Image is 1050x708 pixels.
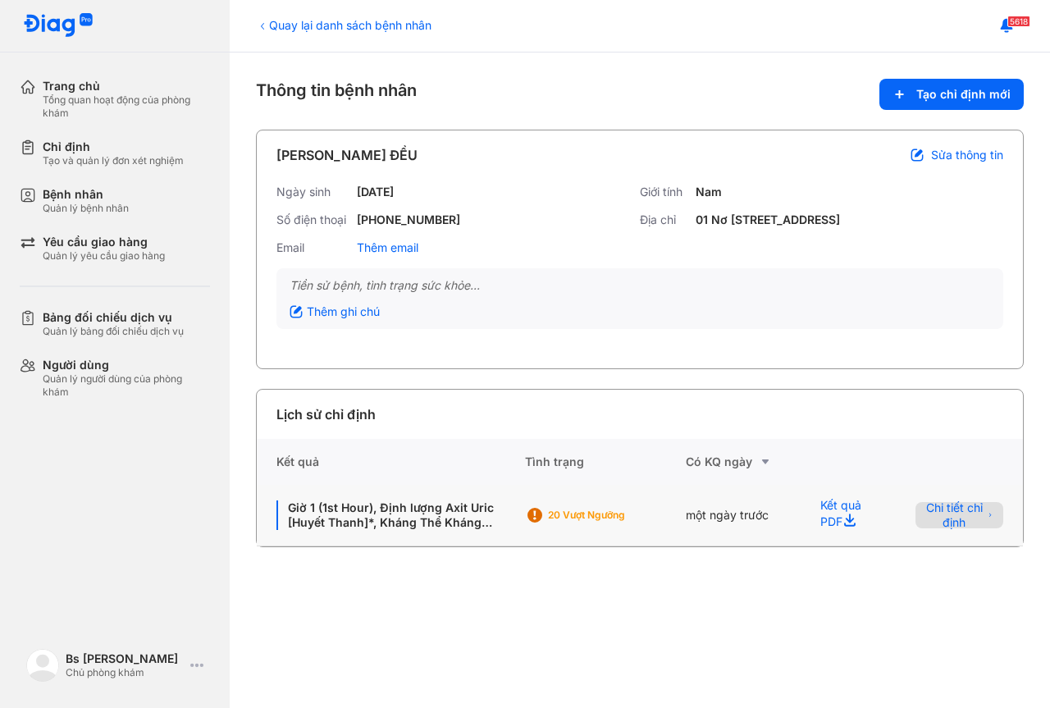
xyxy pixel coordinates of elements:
img: logo [23,13,94,39]
div: Số điện thoại [276,212,350,227]
div: [PHONE_NUMBER] [357,212,460,227]
div: Bảng đối chiếu dịch vụ [43,310,184,325]
div: Tạo và quản lý đơn xét nghiệm [43,154,184,167]
div: 20 Vượt ngưỡng [548,509,679,522]
div: Người dùng [43,358,210,372]
span: Sửa thông tin [931,148,1003,162]
div: Thêm ghi chú [290,304,380,319]
div: Bs [PERSON_NAME] [66,651,184,666]
div: Quay lại danh sách bệnh nhân [256,16,431,34]
span: 5618 [1007,16,1030,27]
span: Chi tiết chỉ định [925,500,983,530]
button: Tạo chỉ định mới [879,79,1024,110]
div: Ngày sinh [276,185,350,199]
span: Tạo chỉ định mới [916,87,1011,102]
div: Tiền sử bệnh, tình trạng sức khỏe... [290,278,990,293]
div: Yêu cầu giao hàng [43,235,165,249]
div: [PERSON_NAME] ĐỀU [276,145,418,165]
div: Quản lý bệnh nhân [43,202,129,215]
div: Chủ phòng khám [66,666,184,679]
div: Thông tin bệnh nhân [256,79,1024,110]
div: Quản lý yêu cầu giao hàng [43,249,165,263]
div: Thêm email [357,240,418,255]
div: Trang chủ [43,79,210,94]
div: Kết quả [257,439,525,485]
div: Giờ 1 (1st Hour), Định lượng Axit Uric [Huyết Thanh]*, Kháng Thể Kháng Nhân (ANA), Định lượng AST... [276,500,505,530]
div: Email [276,240,350,255]
div: Địa chỉ [640,212,689,227]
div: Quản lý bảng đối chiếu dịch vụ [43,325,184,338]
div: Nam [696,185,722,199]
div: 01 Nơ [STREET_ADDRESS] [696,212,840,227]
div: Chỉ định [43,139,184,154]
div: Kết quả PDF [801,485,896,546]
div: Bệnh nhân [43,187,129,202]
div: Tổng quan hoạt động của phòng khám [43,94,210,120]
div: một ngày trước [686,485,801,546]
div: Có KQ ngày [686,452,801,472]
img: logo [26,649,59,682]
div: Quản lý người dùng của phòng khám [43,372,210,399]
div: Lịch sử chỉ định [276,404,376,424]
button: Chi tiết chỉ định [915,502,1003,528]
div: [DATE] [357,185,394,199]
div: Giới tính [640,185,689,199]
div: Tình trạng [525,439,686,485]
